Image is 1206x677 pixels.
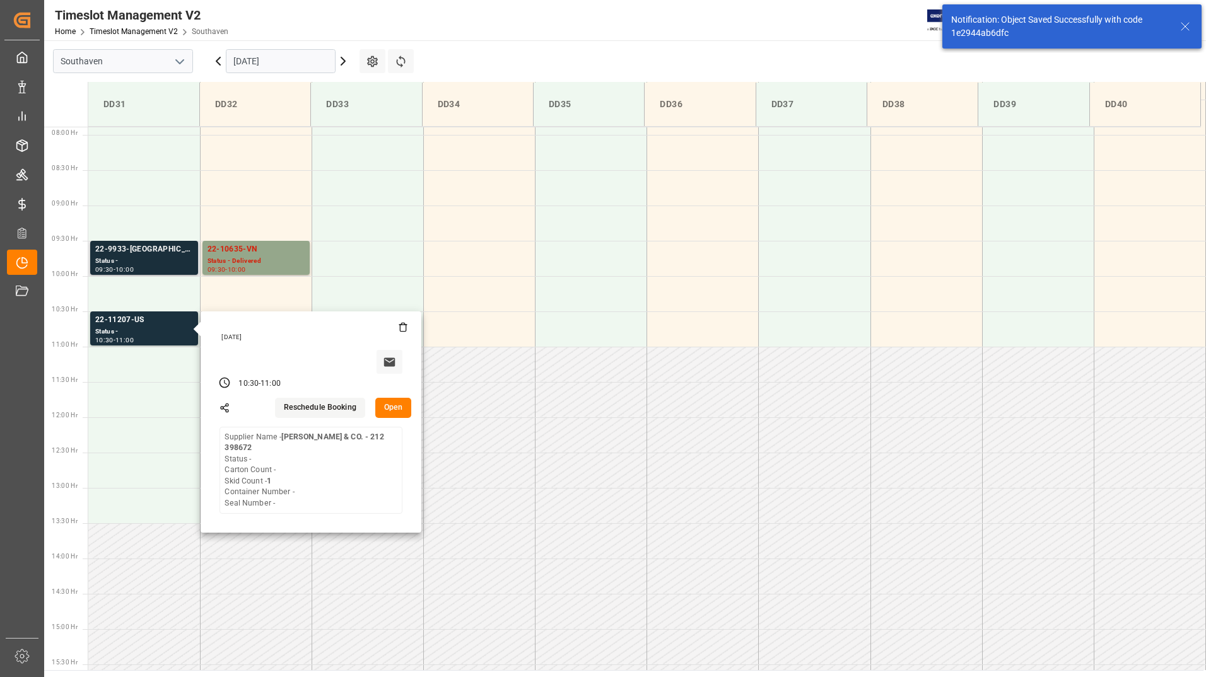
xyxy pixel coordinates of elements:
div: DD39 [988,93,1079,116]
div: 10:00 [115,267,134,272]
div: DD36 [655,93,745,116]
span: 12:00 Hr [52,412,78,419]
span: 14:00 Hr [52,553,78,560]
b: 1 [267,477,271,485]
a: Home [55,27,76,36]
div: Supplier Name - Status - Carton Count - Skid Count - Container Number - Seal Number - [225,432,397,509]
div: 11:00 [261,378,281,390]
div: 22-9933-[GEOGRAPHIC_DATA] [95,243,193,256]
div: DD35 [544,93,634,116]
span: 11:00 Hr [52,341,78,348]
span: 14:30 Hr [52,588,78,595]
span: 10:00 Hr [52,270,78,277]
div: [DATE] [217,333,407,342]
span: 11:30 Hr [52,376,78,383]
div: - [114,267,115,272]
span: 12:30 Hr [52,447,78,454]
div: DD40 [1100,93,1190,116]
span: 09:00 Hr [52,200,78,207]
span: 08:00 Hr [52,129,78,136]
div: DD38 [877,93,968,116]
span: 13:00 Hr [52,482,78,489]
div: 10:30 [238,378,259,390]
div: - [114,337,115,343]
div: DD37 [766,93,857,116]
span: 13:30 Hr [52,518,78,524]
img: Exertis%20JAM%20-%20Email%20Logo.jpg_1722504956.jpg [927,9,971,32]
span: 09:30 Hr [52,235,78,242]
button: Open [375,398,412,418]
div: 09:30 [95,267,114,272]
span: 10:30 Hr [52,306,78,313]
div: Status - Delivered [208,256,305,267]
div: - [225,267,227,272]
div: 11:00 [115,337,134,343]
div: 22-11207-US [95,314,193,327]
b: [PERSON_NAME] & CO. - 212 398672 [225,432,383,453]
div: 22-10635-VN [208,243,305,256]
button: open menu [170,52,189,71]
div: 10:30 [95,337,114,343]
div: 09:30 [208,267,226,272]
div: DD31 [98,93,189,116]
div: DD34 [433,93,523,116]
div: DD33 [321,93,411,116]
div: DD32 [210,93,300,116]
div: Timeslot Management V2 [55,6,228,25]
button: Reschedule Booking [275,398,365,418]
div: Status - [95,256,193,267]
div: - [259,378,261,390]
div: Notification: Object Saved Successfully with code 1e2944ab6dfc [951,13,1168,40]
input: DD-MM-YYYY [226,49,336,73]
div: Status - [95,327,193,337]
input: Type to search/select [53,49,193,73]
div: 10:00 [228,267,246,272]
span: 15:00 Hr [52,623,78,630]
a: Timeslot Management V2 [90,27,178,36]
span: 08:30 Hr [52,165,78,171]
span: 15:30 Hr [52,659,78,666]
